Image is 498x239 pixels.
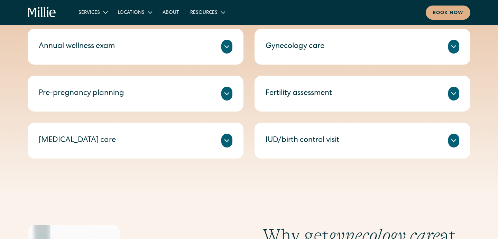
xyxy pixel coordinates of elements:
[39,135,116,146] div: [MEDICAL_DATA] care
[433,10,463,17] div: Book now
[73,7,112,18] div: Services
[190,9,218,17] div: Resources
[39,41,115,52] div: Annual wellness exam
[39,88,124,99] div: Pre-pregnancy planning
[426,6,470,20] a: Book now
[157,7,185,18] a: About
[79,9,100,17] div: Services
[266,88,332,99] div: Fertility assessment
[266,41,324,52] div: Gynecology care
[118,9,145,17] div: Locations
[266,135,339,146] div: IUD/birth control visit
[28,7,56,18] a: home
[112,7,157,18] div: Locations
[185,7,230,18] div: Resources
